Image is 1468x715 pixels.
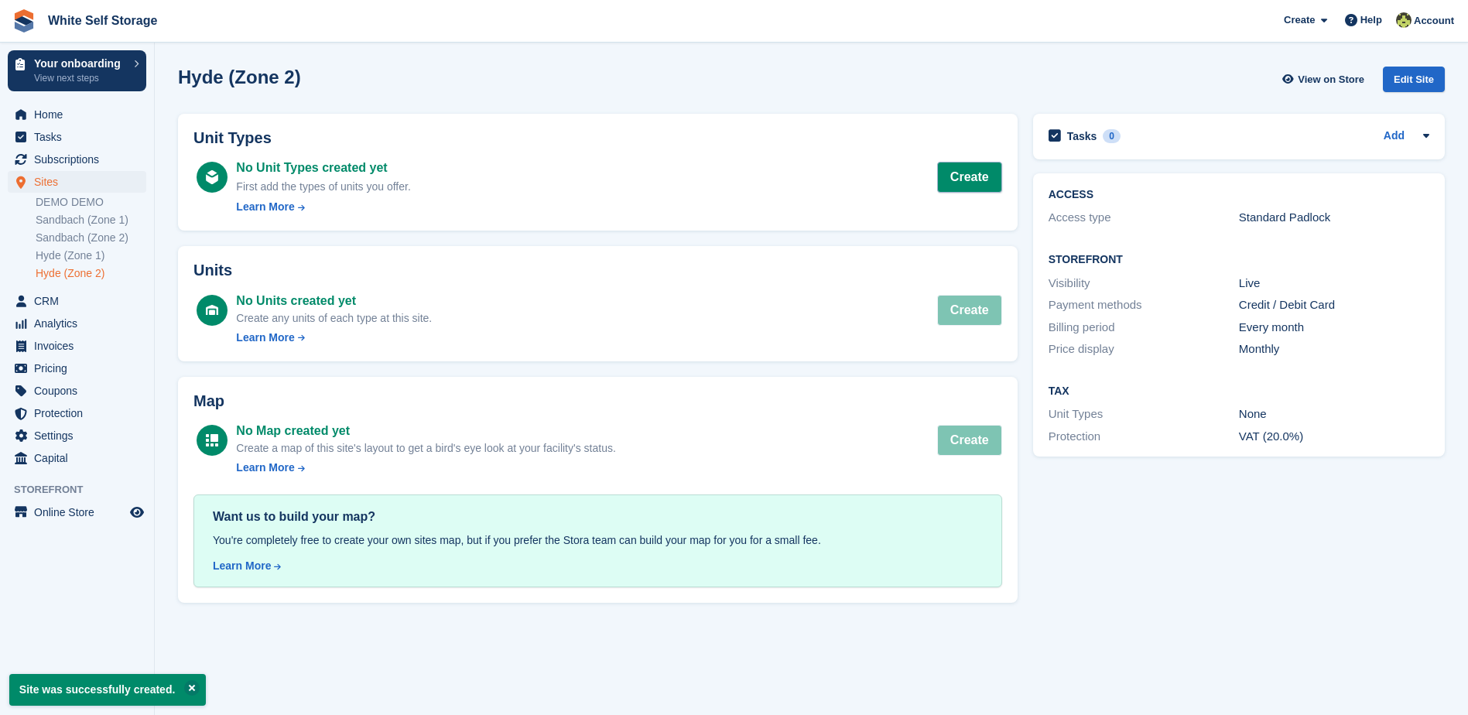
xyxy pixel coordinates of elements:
[213,532,983,549] div: You're completely free to create your own sites map, but if you prefer the Stora team can build y...
[12,9,36,32] img: stora-icon-8386f47178a22dfd0bd8f6a31ec36ba5ce8667c1dd55bd0f319d3a0aa187defe.svg
[193,392,1002,410] h2: Map
[236,422,615,440] div: No Map created yet
[42,8,163,33] a: White Self Storage
[36,213,146,227] a: Sandbach (Zone 1)
[34,425,127,446] span: Settings
[206,305,218,316] img: unit-icn-white-d235c252c4782ee186a2df4c2286ac11bc0d7b43c5caf8ab1da4ff888f7e7cf9.svg
[1049,405,1239,423] div: Unit Types
[937,425,1002,456] button: Create
[8,50,146,91] a: Your onboarding View next steps
[1239,209,1429,227] div: Standard Padlock
[128,503,146,522] a: Preview store
[213,558,983,574] a: Learn More
[206,170,218,184] img: unit-type-icn-white-16d13ffa02960716e5f9c6ef3da9be9de4fcf26b26518e163466bdfb0a71253c.svg
[8,171,146,193] a: menu
[8,313,146,334] a: menu
[1103,129,1121,143] div: 0
[1049,189,1429,201] h2: ACCESS
[236,199,294,215] div: Learn More
[236,330,432,346] a: Learn More
[206,434,218,446] img: map-icn-white-8b231986280072e83805622d3debb4903e2986e43859118e7b4002611c8ef794.svg
[8,447,146,469] a: menu
[8,425,146,446] a: menu
[34,58,126,69] p: Your onboarding
[1383,67,1445,98] a: Edit Site
[213,558,271,574] div: Learn More
[236,330,294,346] div: Learn More
[34,126,127,148] span: Tasks
[8,335,146,357] a: menu
[1049,275,1239,292] div: Visibility
[1384,128,1405,145] a: Add
[178,67,301,87] h2: Hyde (Zone 2)
[213,508,983,526] div: Want us to build your map?
[34,149,127,170] span: Subscriptions
[34,171,127,193] span: Sites
[8,501,146,523] a: menu
[34,380,127,402] span: Coupons
[8,357,146,379] a: menu
[1049,340,1239,358] div: Price display
[8,380,146,402] a: menu
[193,129,1002,147] h2: Unit Types
[36,195,146,210] a: DEMO DEMO
[1298,72,1364,87] span: View on Store
[193,262,1002,279] h2: Units
[34,290,127,312] span: CRM
[34,501,127,523] span: Online Store
[34,71,126,85] p: View next steps
[236,199,410,215] a: Learn More
[9,674,206,706] p: Site was successfully created.
[1239,319,1429,337] div: Every month
[1049,254,1429,266] h2: Storefront
[236,292,432,310] div: No Units created yet
[236,180,410,193] span: First add the types of units you offer.
[236,440,615,457] div: Create a map of this site's layout to get a bird's eye look at your facility's status.
[36,231,146,245] a: Sandbach (Zone 2)
[1360,12,1382,28] span: Help
[34,313,127,334] span: Analytics
[1049,209,1239,227] div: Access type
[1239,340,1429,358] div: Monthly
[1414,13,1454,29] span: Account
[1239,405,1429,423] div: None
[236,460,615,476] a: Learn More
[236,159,410,177] div: No Unit Types created yet
[1396,12,1412,28] img: Jay White
[8,104,146,125] a: menu
[36,266,146,281] a: Hyde (Zone 2)
[8,126,146,148] a: menu
[34,104,127,125] span: Home
[1280,67,1370,92] a: View on Store
[1067,129,1097,143] h2: Tasks
[236,310,432,327] div: Create any units of each type at this site.
[1284,12,1315,28] span: Create
[937,162,1002,193] a: Create
[8,402,146,424] a: menu
[1049,319,1239,337] div: Billing period
[34,447,127,469] span: Capital
[236,460,294,476] div: Learn More
[937,295,1002,326] button: Create
[1239,296,1429,314] div: Credit / Debit Card
[8,149,146,170] a: menu
[8,290,146,312] a: menu
[1383,67,1445,92] div: Edit Site
[1049,385,1429,398] h2: Tax
[34,335,127,357] span: Invoices
[34,402,127,424] span: Protection
[14,482,154,498] span: Storefront
[34,357,127,379] span: Pricing
[1239,275,1429,292] div: Live
[1239,428,1429,446] div: VAT (20.0%)
[1049,296,1239,314] div: Payment methods
[1049,428,1239,446] div: Protection
[36,248,146,263] a: Hyde (Zone 1)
